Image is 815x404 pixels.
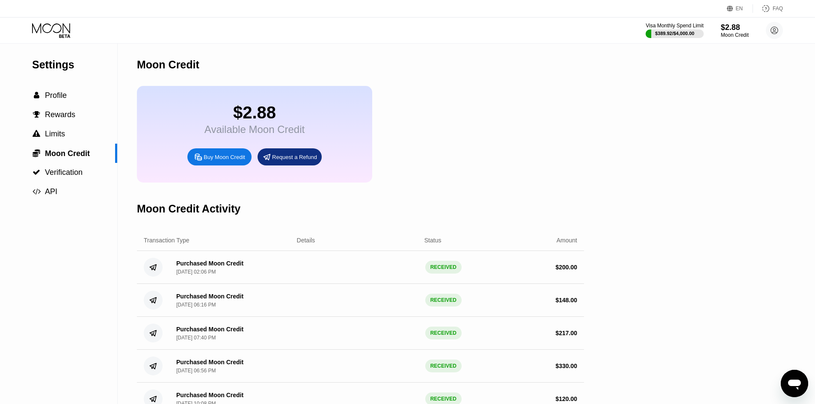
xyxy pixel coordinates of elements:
div: RECEIVED [425,360,462,372]
div: $2.88 [721,23,749,32]
div: Request a Refund [272,153,317,161]
div: Moon Credit [721,32,749,38]
div: RECEIVED [425,294,462,307]
div: Purchased Moon Credit [176,359,243,366]
div: Buy Moon Credit [187,148,252,165]
div: Purchased Moon Credit [176,293,243,300]
iframe: 启动消息传送窗口的按钮 [781,370,808,397]
span:  [33,130,40,138]
div:  [32,188,41,195]
div:  [32,168,41,176]
div: $ 200.00 [555,264,577,271]
div: [DATE] 07:40 PM [176,335,216,341]
div: Visa Monthly Spend Limit [646,23,703,29]
span: Moon Credit [45,149,90,158]
span: API [45,187,57,196]
div: Status [424,237,442,244]
div: Request a Refund [258,148,322,165]
div: Moon Credit [137,59,199,71]
span:  [33,149,40,157]
div: Visa Monthly Spend Limit$389.92/$4,000.00 [646,23,703,38]
span:  [33,111,40,118]
div: RECEIVED [425,261,462,274]
span: Profile [45,91,67,100]
div: $ 120.00 [555,395,577,402]
div: Settings [32,59,117,71]
div: $ 217.00 [555,330,577,336]
span:  [33,188,41,195]
div: Available Moon Credit [204,124,305,136]
div: Transaction Type [144,237,190,244]
div: FAQ [773,6,783,12]
div: Purchased Moon Credit [176,260,243,267]
div:  [32,91,41,99]
span: Rewards [45,110,75,119]
div: EN [736,6,743,12]
div:  [32,149,41,157]
div: [DATE] 02:06 PM [176,269,216,275]
div: Moon Credit Activity [137,203,240,215]
span: Verification [45,168,83,177]
div: $ 148.00 [555,297,577,304]
div: $ 330.00 [555,363,577,369]
div:  [32,130,41,138]
div: RECEIVED [425,327,462,339]
span:  [33,168,40,176]
div:  [32,111,41,118]
div: [DATE] 06:16 PM [176,302,216,308]
div: $2.88 [204,103,305,122]
div: EN [727,4,753,13]
span:  [34,91,39,99]
div: FAQ [753,4,783,13]
div: Buy Moon Credit [204,153,245,161]
span: Limits [45,130,65,138]
div: Details [297,237,315,244]
div: Amount [557,237,577,244]
div: Purchased Moon Credit [176,392,243,398]
div: $2.88Moon Credit [721,23,749,38]
div: Purchased Moon Credit [176,326,243,333]
div: $389.92 / $4,000.00 [655,31,694,36]
div: [DATE] 06:56 PM [176,368,216,374]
